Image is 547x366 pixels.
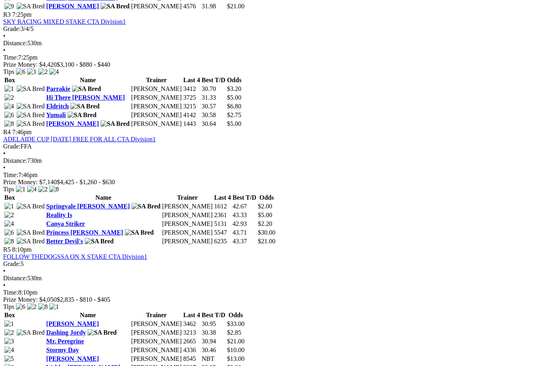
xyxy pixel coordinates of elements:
[131,94,182,102] td: [PERSON_NAME]
[4,3,14,10] img: 9
[57,296,111,303] span: $2,835 - $810 - $405
[46,194,161,202] th: Name
[183,320,200,328] td: 3462
[183,76,200,84] th: Last 4
[214,202,231,210] td: 1612
[183,329,200,337] td: 3213
[17,329,45,336] img: SA Bred
[201,2,226,10] td: 31.98
[3,275,27,281] span: Distance:
[3,129,11,135] span: R4
[3,303,14,310] span: Tips
[201,311,226,319] th: Best T/D
[3,164,6,171] span: •
[3,11,11,18] span: R3
[3,260,21,267] span: Grade:
[27,186,37,193] img: 4
[183,355,200,363] td: 8545
[27,68,37,75] img: 1
[162,211,213,219] td: [PERSON_NAME]
[227,3,244,10] span: $21.00
[201,76,226,84] th: Best T/D
[3,260,544,268] div: 5
[3,246,11,253] span: R5
[46,238,83,245] a: Better Devil's
[183,337,200,345] td: 2665
[201,337,226,345] td: 30.94
[232,211,257,219] td: 43.33
[131,337,182,345] td: [PERSON_NAME]
[4,347,14,354] img: 4
[4,94,14,101] img: 2
[4,220,14,227] img: 4
[3,40,544,47] div: 530m
[131,120,182,128] td: [PERSON_NAME]
[258,203,272,210] span: $2.00
[17,203,45,210] img: SA Bred
[3,186,14,193] span: Tips
[201,102,226,110] td: 30.57
[162,220,213,228] td: [PERSON_NAME]
[214,194,231,202] th: Last 4
[46,355,99,362] a: [PERSON_NAME]
[227,311,245,319] th: Odds
[131,111,182,119] td: [PERSON_NAME]
[183,85,200,93] td: 3412
[3,171,544,179] div: 7:46pm
[131,102,182,110] td: [PERSON_NAME]
[214,229,231,237] td: 5547
[227,76,242,84] th: Odds
[201,346,226,354] td: 30.46
[201,329,226,337] td: 30.38
[3,157,544,164] div: 730m
[72,85,101,92] img: SA Bred
[131,355,182,363] td: [PERSON_NAME]
[4,229,14,236] img: 6
[38,186,48,193] img: 2
[46,85,70,92] a: Parrakie
[162,194,213,202] th: Trainer
[3,143,544,150] div: FFA
[87,329,116,336] img: SA Bred
[214,237,231,245] td: 6235
[17,3,45,10] img: SA Bred
[3,289,544,296] div: 8:10pm
[46,338,84,345] a: Mr. Peregrine
[46,220,85,227] a: Canya Striker
[201,320,226,328] td: 30.95
[3,33,6,39] span: •
[46,120,99,127] a: [PERSON_NAME]
[258,229,275,236] span: $30.00
[131,76,182,84] th: Trainer
[3,54,544,61] div: 7:25pm
[183,111,200,119] td: 4142
[232,202,257,210] td: 42.67
[12,129,32,135] span: 7:46pm
[46,3,99,10] a: [PERSON_NAME]
[16,303,25,310] img: 6
[49,303,59,310] img: 1
[258,212,272,218] span: $5.00
[183,311,200,319] th: Last 4
[3,171,18,178] span: Time:
[3,296,544,303] div: Prize Money: $4,050
[17,229,45,236] img: SA Bred
[17,85,45,92] img: SA Bred
[183,102,200,110] td: 3215
[3,275,544,282] div: 530m
[4,77,15,83] span: Box
[46,203,130,210] a: Springvale [PERSON_NAME]
[227,112,241,118] span: $2.75
[232,237,257,245] td: 43.37
[3,47,6,54] span: •
[17,238,45,245] img: SA Bred
[3,179,544,186] div: Prize Money: $7,140
[131,329,182,337] td: [PERSON_NAME]
[227,347,244,353] span: $10.00
[258,238,275,245] span: $21.00
[27,303,37,310] img: 2
[3,18,126,25] a: SKY RACING MIXED STAKE CTA Division1
[3,253,147,260] a: FOLLOW THEDOGSSA ON X STAKE CTA Division1
[3,136,156,143] a: ADELAIDE CUP [DATE] FREE FOR ALL CTA Division1
[131,320,182,328] td: [PERSON_NAME]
